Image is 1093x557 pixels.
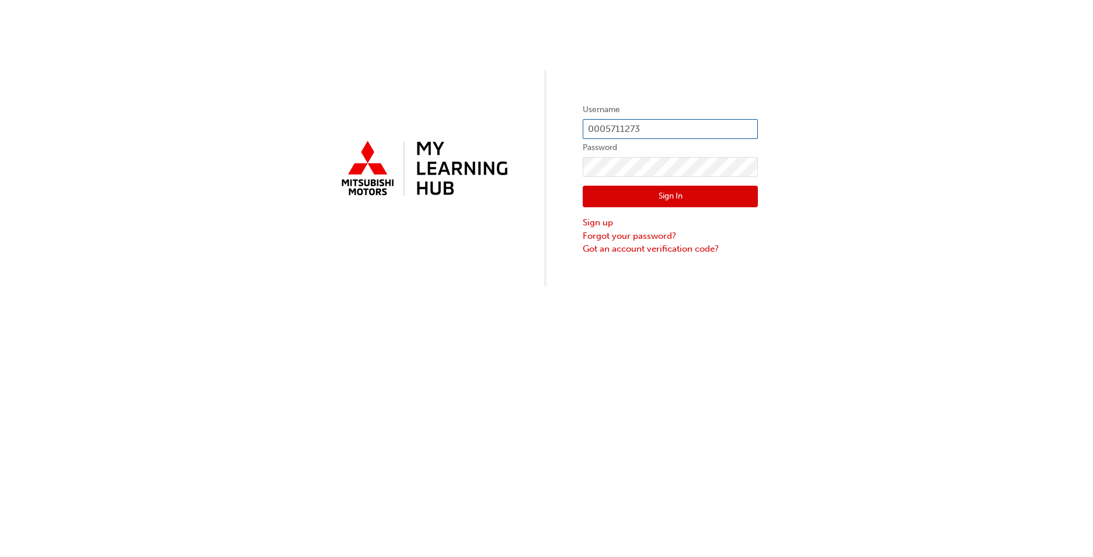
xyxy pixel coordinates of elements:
label: Username [583,103,758,117]
img: mmal [335,136,510,203]
a: Forgot your password? [583,229,758,243]
label: Password [583,141,758,155]
input: Username [583,119,758,139]
button: Sign In [583,186,758,208]
a: Sign up [583,216,758,229]
a: Got an account verification code? [583,242,758,256]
